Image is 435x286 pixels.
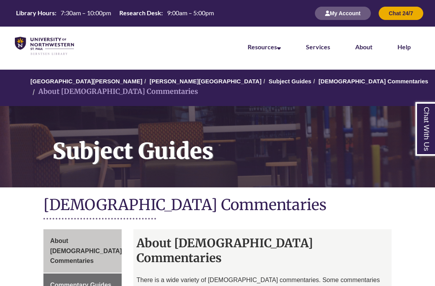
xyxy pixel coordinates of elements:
[306,43,330,50] a: Services
[116,9,164,17] th: Research Desk:
[31,78,142,85] a: [GEOGRAPHIC_DATA][PERSON_NAME]
[315,10,371,16] a: My Account
[269,78,311,85] a: Subject Guides
[133,233,392,268] h2: About [DEMOGRAPHIC_DATA] Commentaries
[13,9,58,17] th: Library Hours:
[318,78,428,85] a: [DEMOGRAPHIC_DATA] Commentaries
[31,86,198,97] li: About [DEMOGRAPHIC_DATA] Commentaries
[13,9,217,18] a: Hours Today
[43,195,392,216] h1: [DEMOGRAPHIC_DATA] Commentaries
[355,43,372,50] a: About
[13,9,217,17] table: Hours Today
[43,229,122,273] a: About [DEMOGRAPHIC_DATA] Commentaries
[44,106,435,177] h1: Subject Guides
[167,9,214,16] span: 9:00am – 5:00pm
[379,7,423,20] button: Chat 24/7
[248,43,281,50] a: Resources
[149,78,261,85] a: [PERSON_NAME][GEOGRAPHIC_DATA]
[397,43,411,50] a: Help
[379,10,423,16] a: Chat 24/7
[61,9,111,16] span: 7:30am – 10:00pm
[50,237,122,264] span: About [DEMOGRAPHIC_DATA] Commentaries
[315,7,371,20] button: My Account
[15,37,74,56] img: UNWSP Library Logo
